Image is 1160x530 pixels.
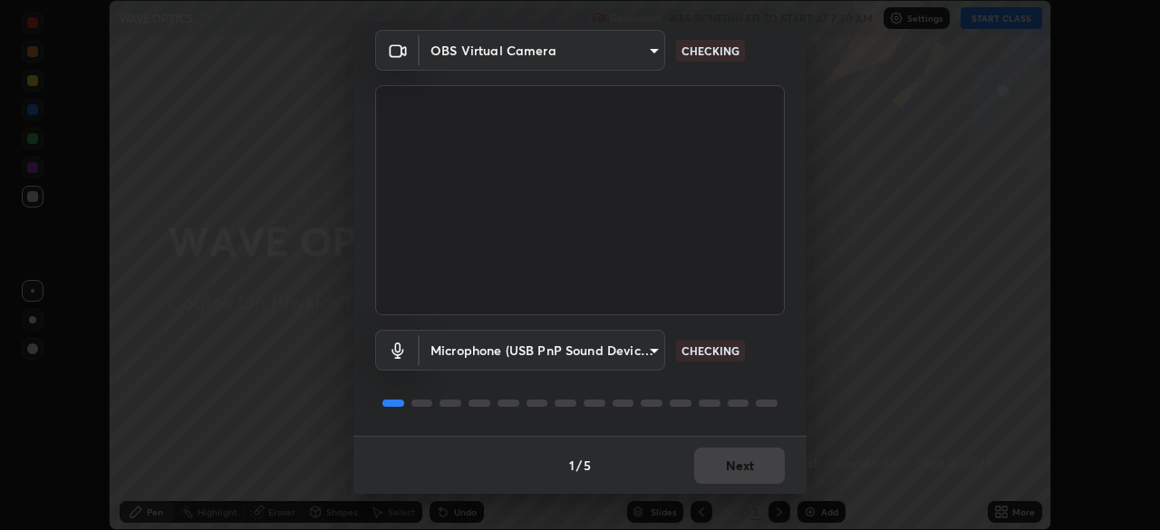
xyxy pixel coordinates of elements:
[584,456,591,475] h4: 5
[569,456,575,475] h4: 1
[420,330,665,371] div: OBS Virtual Camera
[420,30,665,71] div: OBS Virtual Camera
[576,456,582,475] h4: /
[681,43,739,59] p: CHECKING
[681,342,739,359] p: CHECKING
